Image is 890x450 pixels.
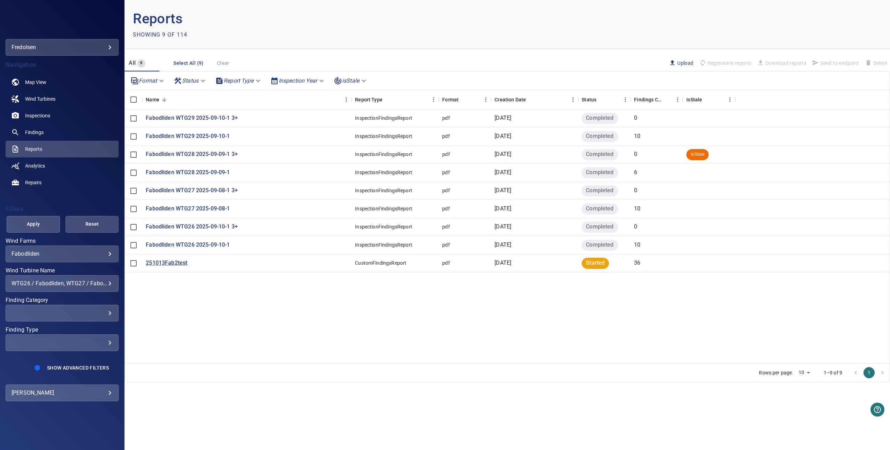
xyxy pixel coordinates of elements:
p: 0 [634,150,637,158]
div: InspectionFindingsReport [355,223,412,230]
a: Fabodliden WTG27 2025-09-08-1 [146,205,230,213]
div: Format [439,90,491,109]
div: Findings in the reports are outdated due to being updated or removed. IsStale reports do not repr... [686,90,702,109]
button: Reset [66,216,119,233]
button: Menu [568,94,578,105]
button: page 1 [863,367,875,378]
img: fredolsen-logo [44,17,81,24]
p: 36 [634,259,640,267]
em: Inspection Year [279,77,317,84]
em: isStale [342,77,359,84]
div: Findings Count [634,90,663,109]
div: Inspection Year [267,75,328,87]
div: Report Type [352,90,439,109]
a: Fabodliden WTG28 2025-09-09-1 [146,169,230,177]
div: Finding Type [6,334,119,351]
div: Finding Category [6,305,119,321]
button: Upload [666,57,696,69]
div: pdf [442,133,450,140]
div: InspectionFindingsReport [355,115,412,122]
a: Fabodliden WTG27 2025-09-08-1 3+ [146,187,238,195]
span: Completed [582,223,618,231]
button: Sort [596,95,606,104]
a: analytics noActive [6,157,119,174]
p: [DATE] [495,132,511,140]
span: Inspections [25,112,50,119]
div: Creation Date [495,90,526,109]
button: Sort [383,95,392,104]
p: 10 [634,241,640,249]
span: Findings [25,129,44,136]
div: Findings Count [631,90,683,109]
button: Menu [620,94,631,105]
p: 0 [634,223,637,231]
div: Format [128,75,168,87]
p: [DATE] [495,169,511,177]
span: Completed [582,132,618,140]
div: Wind Farms [6,246,119,262]
div: InspectionFindingsReport [355,187,412,194]
a: Fabodliden WTG26 2025-09-10-1 3+ [146,223,238,231]
a: Fabodliden WTG28 2025-09-09-1 3+ [146,150,238,158]
span: Map View [25,79,46,86]
div: Status [171,75,210,87]
div: Creation Date [491,90,578,109]
a: reports active [6,141,119,157]
p: 0 [634,187,637,195]
span: Completed [582,169,618,177]
p: 10 [634,132,640,140]
p: [DATE] [495,205,511,213]
em: Report Type [224,77,254,84]
div: Name [142,90,352,109]
div: Report Type [355,90,383,109]
span: Apply [15,220,51,228]
button: Show Advanced Filters [43,362,113,373]
nav: pagination navigation [849,367,889,378]
button: Menu [428,94,439,105]
button: Sort [459,95,468,104]
p: 0 [634,114,637,122]
div: Name [146,90,159,109]
p: [DATE] [495,223,511,231]
button: Menu [672,94,683,105]
div: pdf [442,223,450,230]
label: Finding Type [6,327,119,333]
a: inspections noActive [6,107,119,124]
a: windturbines noActive [6,91,119,107]
button: Menu [481,94,491,105]
span: Repairs [25,179,42,186]
h4: Filters [6,205,119,212]
span: All [129,60,136,66]
div: Report Type [212,75,265,87]
a: Fabodliden WTG29 2025-09-10-1 [146,132,230,140]
button: Menu [725,94,735,105]
label: Wind Farms [6,238,119,244]
button: Sort [526,95,536,104]
p: Rows per page: [759,369,793,376]
div: WTG26 / Fabodliden, WTG27 / Fabodliden, WTG28 / Fabodliden, WTG29 / Fabodliden [12,280,113,287]
div: InspectionFindingsReport [355,205,412,212]
span: Analytics [25,162,45,169]
span: isStale [686,151,709,158]
div: InspectionFindingsReport [355,133,412,140]
div: InspectionFindingsReport [355,169,412,176]
button: Sort [702,95,712,104]
p: [DATE] [495,114,511,122]
em: Status [182,77,198,84]
p: Fabodliden WTG29 2025-09-10-1 3+ [146,114,238,122]
button: Sort [663,95,672,104]
a: 251013Fab2test [146,259,187,267]
a: Fabodliden WTG26 2025-09-10-1 [146,241,230,249]
div: Wind Turbine Name [6,275,119,292]
span: 9 [137,59,145,67]
p: Showing 9 of 114 [133,31,187,39]
span: Reports [25,146,42,153]
span: Completed [582,241,618,249]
